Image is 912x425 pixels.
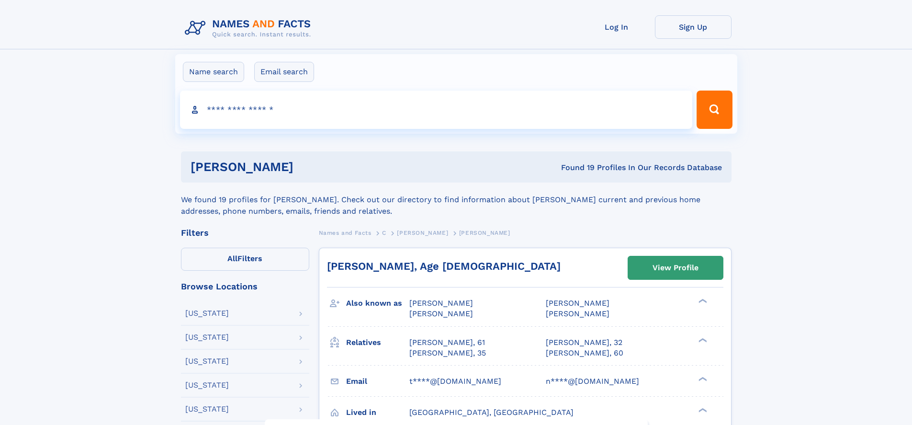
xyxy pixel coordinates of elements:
[546,348,623,358] a: [PERSON_NAME], 60
[185,381,229,389] div: [US_STATE]
[181,282,309,291] div: Browse Locations
[409,299,473,308] span: [PERSON_NAME]
[346,404,409,421] h3: Lived in
[181,248,309,271] label: Filters
[696,298,708,304] div: ❯
[181,229,309,237] div: Filters
[185,357,229,365] div: [US_STATE]
[346,334,409,351] h3: Relatives
[327,260,561,272] a: [PERSON_NAME], Age [DEMOGRAPHIC_DATA]
[696,337,708,343] div: ❯
[397,227,448,239] a: [PERSON_NAME]
[696,376,708,382] div: ❯
[180,91,693,129] input: search input
[319,227,372,239] a: Names and Facts
[382,230,386,236] span: C
[546,299,609,308] span: [PERSON_NAME]
[409,348,486,358] a: [PERSON_NAME], 35
[346,295,409,311] h3: Also known as
[183,62,244,82] label: Name search
[254,62,314,82] label: Email search
[185,405,229,413] div: [US_STATE]
[397,230,448,236] span: [PERSON_NAME]
[185,333,229,341] div: [US_STATE]
[409,408,574,417] span: [GEOGRAPHIC_DATA], [GEOGRAPHIC_DATA]
[409,337,485,348] a: [PERSON_NAME], 61
[185,310,229,317] div: [US_STATE]
[181,183,732,217] div: We found 19 profiles for [PERSON_NAME]. Check out our directory to find information about [PERSON...
[427,162,722,173] div: Found 19 Profiles In Our Records Database
[409,309,473,318] span: [PERSON_NAME]
[346,373,409,390] h3: Email
[697,91,732,129] button: Search Button
[578,15,655,39] a: Log In
[696,407,708,413] div: ❯
[628,256,723,279] a: View Profile
[181,15,319,41] img: Logo Names and Facts
[227,254,237,263] span: All
[546,309,609,318] span: [PERSON_NAME]
[459,230,510,236] span: [PERSON_NAME]
[653,257,698,279] div: View Profile
[655,15,732,39] a: Sign Up
[382,227,386,239] a: C
[191,161,428,173] h1: [PERSON_NAME]
[546,337,622,348] a: [PERSON_NAME], 32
